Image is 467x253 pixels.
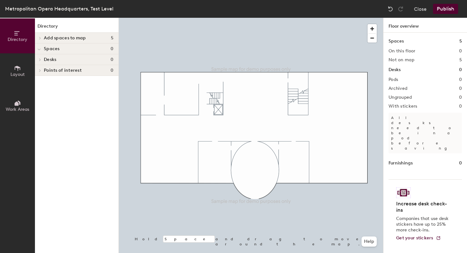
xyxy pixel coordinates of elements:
[6,107,29,112] span: Work Areas
[397,6,404,12] img: Redo
[396,235,433,241] span: Get your stickers
[459,66,462,73] h1: 0
[383,18,467,33] h1: Floor overview
[44,36,86,41] span: Add spaces to map
[433,4,458,14] button: Publish
[396,187,411,198] img: Sticker logo
[414,4,427,14] button: Close
[35,23,118,33] h1: Directory
[44,57,56,62] span: Desks
[459,49,462,54] h2: 0
[389,104,417,109] h2: With stickers
[459,57,462,63] h2: 5
[389,86,407,91] h2: Archived
[459,86,462,91] h2: 0
[389,66,401,73] h1: Desks
[8,37,27,42] span: Directory
[459,77,462,82] h2: 0
[396,216,450,233] p: Companies that use desk stickers have up to 25% more check-ins.
[44,68,82,73] span: Points of interest
[10,72,25,77] span: Layout
[111,68,113,73] span: 0
[389,49,416,54] h2: On this floor
[389,95,412,100] h2: Ungrouped
[44,46,60,51] span: Spaces
[362,236,377,247] button: Help
[111,36,113,41] span: 5
[389,113,462,153] p: All desks need to be in a pod before saving
[5,5,113,13] div: Metropolitan Opera Headquarters, Test Level
[111,46,113,51] span: 0
[396,201,450,213] h4: Increase desk check-ins
[389,160,413,167] h1: Furnishings
[389,38,404,45] h1: Spaces
[459,104,462,109] h2: 0
[396,236,441,241] a: Get your stickers
[389,77,398,82] h2: Pods
[111,57,113,62] span: 0
[459,160,462,167] h1: 0
[387,6,394,12] img: Undo
[389,57,414,63] h2: Not on map
[459,38,462,45] h1: 5
[459,95,462,100] h2: 0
